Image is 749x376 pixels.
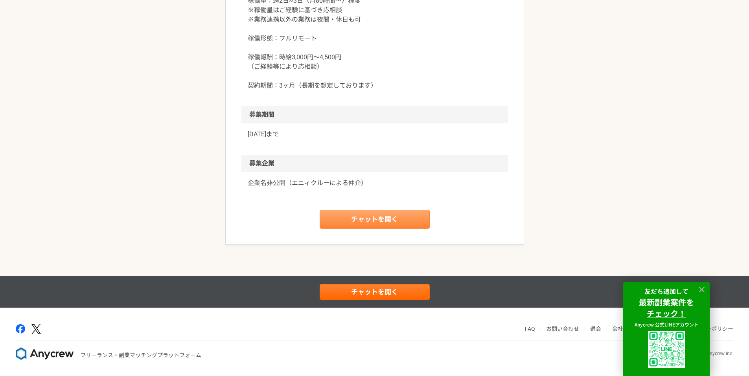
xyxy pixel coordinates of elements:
strong: 友だち追加して [644,286,688,296]
img: x-391a3a86.png [31,324,41,334]
img: 8DqYSo04kwAAAAASUVORK5CYII= [16,347,74,360]
img: uploaded%2F9x3B4GYyuJhK5sXzQK62fPT6XL62%2F_1i3i91es70ratxpc0n6.png [648,331,685,368]
strong: 最新副業案件を [639,296,694,308]
h2: 募集企業 [241,155,508,172]
p: フリーランス・副業マッチングプラットフォーム [80,351,201,359]
img: facebook-2adfd474.png [16,324,25,334]
h2: 募集期間 [241,106,508,123]
a: チャットを開く [320,210,430,229]
span: Anycrew 公式LINEアカウント [635,321,699,328]
p: [DATE]まで [248,130,502,139]
strong: チェック！ [647,308,686,319]
a: 最新副業案件を [639,298,694,307]
a: 企業名非公開（エニィクルーによる仲介） [248,178,502,188]
a: お問い合わせ [546,326,579,332]
a: チェック！ [647,309,686,319]
a: 退会 [590,326,601,332]
a: 会社概要 [612,326,634,332]
a: チャットを開く [320,284,430,300]
a: FAQ [525,326,535,332]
